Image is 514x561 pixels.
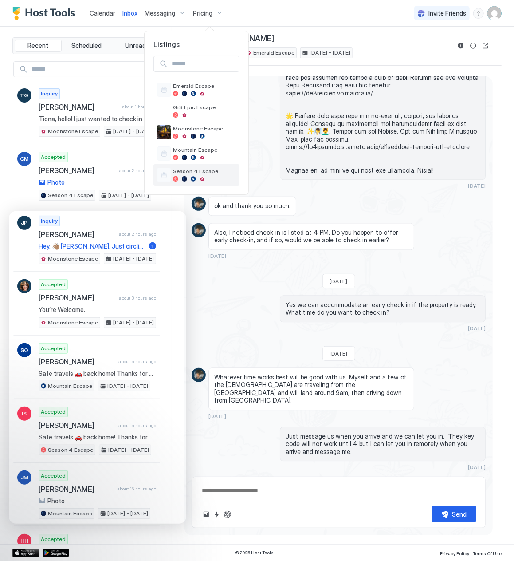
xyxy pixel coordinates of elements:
[157,104,171,118] div: listing image
[173,146,236,153] span: Mountain Escape
[157,125,171,139] div: listing image
[168,56,239,71] input: Input Field
[9,211,186,524] iframe: Intercom live chat
[9,531,30,552] iframe: Intercom live chat
[145,40,248,49] span: Listings
[173,168,236,174] span: Season 4 Escape
[173,125,236,132] span: Moonstone Escape
[173,83,236,89] span: Emerald Escape
[173,104,236,111] span: Gr8 Epic Escape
